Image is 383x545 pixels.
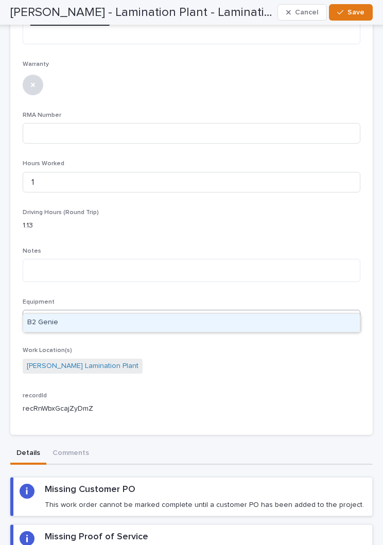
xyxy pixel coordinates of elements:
div: B2 Genie [23,314,360,332]
button: Cancel [277,4,327,21]
span: RMA Number [23,112,61,118]
p: 1.13 [23,220,360,231]
span: Driving Hours (Round Trip) [23,209,99,216]
span: recordId [23,393,47,399]
span: Save [347,8,364,17]
a: [PERSON_NAME] Lamination Plant [27,361,138,372]
p: This work order cannot be marked complete until a customer PO has been added to the project. [45,500,364,509]
span: Cancel [295,8,318,17]
h2: Missing Customer PO [45,484,135,496]
span: Notes [23,248,41,254]
button: Details [10,443,46,465]
span: Warranty [23,61,49,67]
button: Save [329,4,373,21]
span: Work Location(s) [23,347,72,354]
h2: Brinkley - Lamination Plant - Lamination - Hoist Repair - Starke 1 Ton [10,5,273,20]
span: Equipment [23,299,55,305]
span: Hours Worked [23,161,64,167]
p: recRnWbxGcajZyDmZ [23,403,360,414]
h2: Missing Proof of Service [45,531,148,543]
button: Comments [46,443,95,465]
